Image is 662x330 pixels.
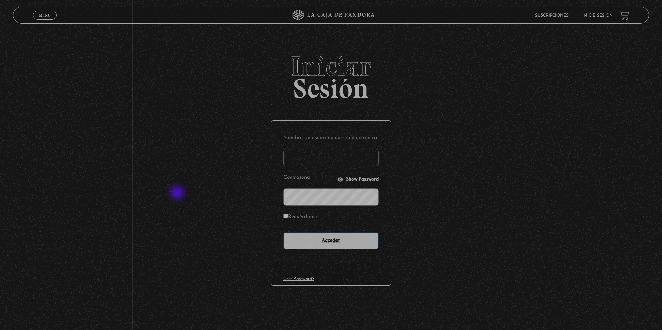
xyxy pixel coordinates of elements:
[37,19,53,24] span: Cerrar
[39,13,50,17] span: Menu
[283,133,379,144] label: Nombre de usuario o correo electrónico
[582,13,613,18] a: Inicie sesión
[283,173,335,183] label: Contraseña
[337,176,379,183] button: Show Password
[283,232,379,249] input: Acceder
[346,177,379,182] span: Show Password
[620,11,629,20] a: View your shopping cart
[535,13,569,18] a: Suscripciones
[283,212,317,223] label: Recuérdame
[13,53,649,80] span: Iniciar
[283,277,314,281] a: Lost Password?
[283,214,288,218] input: Recuérdame
[13,53,649,97] h2: Sesión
